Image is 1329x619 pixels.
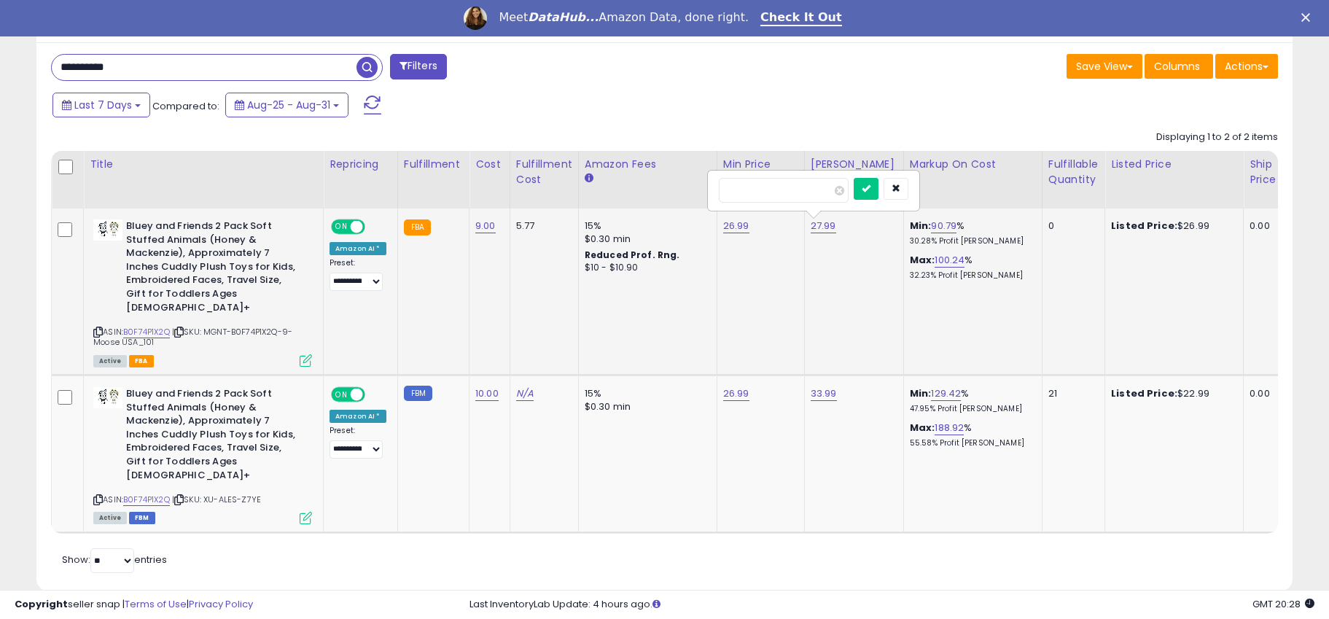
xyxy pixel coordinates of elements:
[90,157,317,172] div: Title
[1111,386,1177,400] b: Listed Price:
[125,597,187,611] a: Terms of Use
[910,270,1031,281] p: 32.23% Profit [PERSON_NAME]
[910,421,1031,448] div: %
[585,233,706,246] div: $0.30 min
[910,254,1031,281] div: %
[247,98,330,112] span: Aug-25 - Aug-31
[585,262,706,274] div: $10 - $10.90
[910,438,1031,448] p: 55.58% Profit [PERSON_NAME]
[93,326,292,348] span: | SKU: MGNT-B0F74P1X2Q-9-Moose USA_101
[811,219,836,233] a: 27.99
[723,386,749,401] a: 26.99
[528,10,599,24] i: DataHub...
[129,355,154,367] span: FBA
[123,326,170,338] a: B0F74P1X2Q
[1250,219,1274,233] div: 0.00
[126,219,303,318] b: Bluey and Friends 2 Pack Soft Stuffed Animals (Honey & Mackenzie), Approximately 7 Inches Cuddly ...
[74,98,132,112] span: Last 7 Days
[760,10,842,26] a: Check It Out
[910,219,932,233] b: Min:
[935,253,964,268] a: 100.24
[93,387,122,408] img: 3174mNSB67L._SL40_.jpg
[93,512,127,524] span: All listings currently available for purchase on Amazon
[363,389,386,401] span: OFF
[404,219,431,235] small: FBA
[93,219,122,241] img: 3174mNSB67L._SL40_.jpg
[330,426,386,459] div: Preset:
[189,597,253,611] a: Privacy Policy
[129,512,155,524] span: FBM
[469,598,1314,612] div: Last InventoryLab Update: 4 hours ago.
[62,553,167,567] span: Show: entries
[910,421,935,435] b: Max:
[516,157,572,187] div: Fulfillment Cost
[475,157,504,172] div: Cost
[123,494,170,506] a: B0F74P1X2Q
[475,219,496,233] a: 9.00
[332,221,351,233] span: ON
[1154,59,1200,74] span: Columns
[1145,54,1213,79] button: Columns
[15,597,68,611] strong: Copyright
[910,387,1031,414] div: %
[1250,387,1274,400] div: 0.00
[811,386,837,401] a: 33.99
[516,386,534,401] a: N/A
[1111,157,1237,172] div: Listed Price
[1111,387,1232,400] div: $22.99
[1048,387,1094,400] div: 21
[910,236,1031,246] p: 30.28% Profit [PERSON_NAME]
[330,258,386,291] div: Preset:
[1301,13,1316,22] div: Close
[404,157,463,172] div: Fulfillment
[811,157,897,172] div: [PERSON_NAME]
[516,219,567,233] div: 5.77
[585,400,706,413] div: $0.30 min
[935,421,964,435] a: 188.92
[15,598,253,612] div: seller snap | |
[93,387,312,523] div: ASIN:
[903,151,1042,209] th: The percentage added to the cost of goods (COGS) that forms the calculator for Min & Max prices.
[1111,219,1232,233] div: $26.99
[910,253,935,267] b: Max:
[931,219,956,233] a: 90.79
[723,219,749,233] a: 26.99
[52,93,150,117] button: Last 7 Days
[172,494,261,505] span: | SKU: XU-ALES-Z7YE
[1252,597,1314,611] span: 2025-09-8 20:28 GMT
[910,386,932,400] b: Min:
[93,219,312,365] div: ASIN:
[390,54,447,79] button: Filters
[585,387,706,400] div: 15%
[1250,157,1279,187] div: Ship Price
[585,157,711,172] div: Amazon Fees
[1111,219,1177,233] b: Listed Price:
[225,93,348,117] button: Aug-25 - Aug-31
[1048,219,1094,233] div: 0
[1156,131,1278,144] div: Displaying 1 to 2 of 2 items
[330,157,391,172] div: Repricing
[931,386,961,401] a: 129.42
[585,219,706,233] div: 15%
[585,172,593,185] small: Amazon Fees.
[93,355,127,367] span: All listings currently available for purchase on Amazon
[332,389,351,401] span: ON
[330,410,386,423] div: Amazon AI *
[910,157,1036,172] div: Markup on Cost
[475,386,499,401] a: 10.00
[1215,54,1278,79] button: Actions
[152,99,219,113] span: Compared to:
[585,249,680,261] b: Reduced Prof. Rng.
[330,242,386,255] div: Amazon AI *
[126,387,303,486] b: Bluey and Friends 2 Pack Soft Stuffed Animals (Honey & Mackenzie), Approximately 7 Inches Cuddly ...
[1067,54,1142,79] button: Save View
[499,10,749,25] div: Meet Amazon Data, done right.
[910,404,1031,414] p: 47.95% Profit [PERSON_NAME]
[723,157,798,172] div: Min Price
[363,221,386,233] span: OFF
[1048,157,1099,187] div: Fulfillable Quantity
[464,7,487,30] img: Profile image for Georgie
[910,219,1031,246] div: %
[404,386,432,401] small: FBM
